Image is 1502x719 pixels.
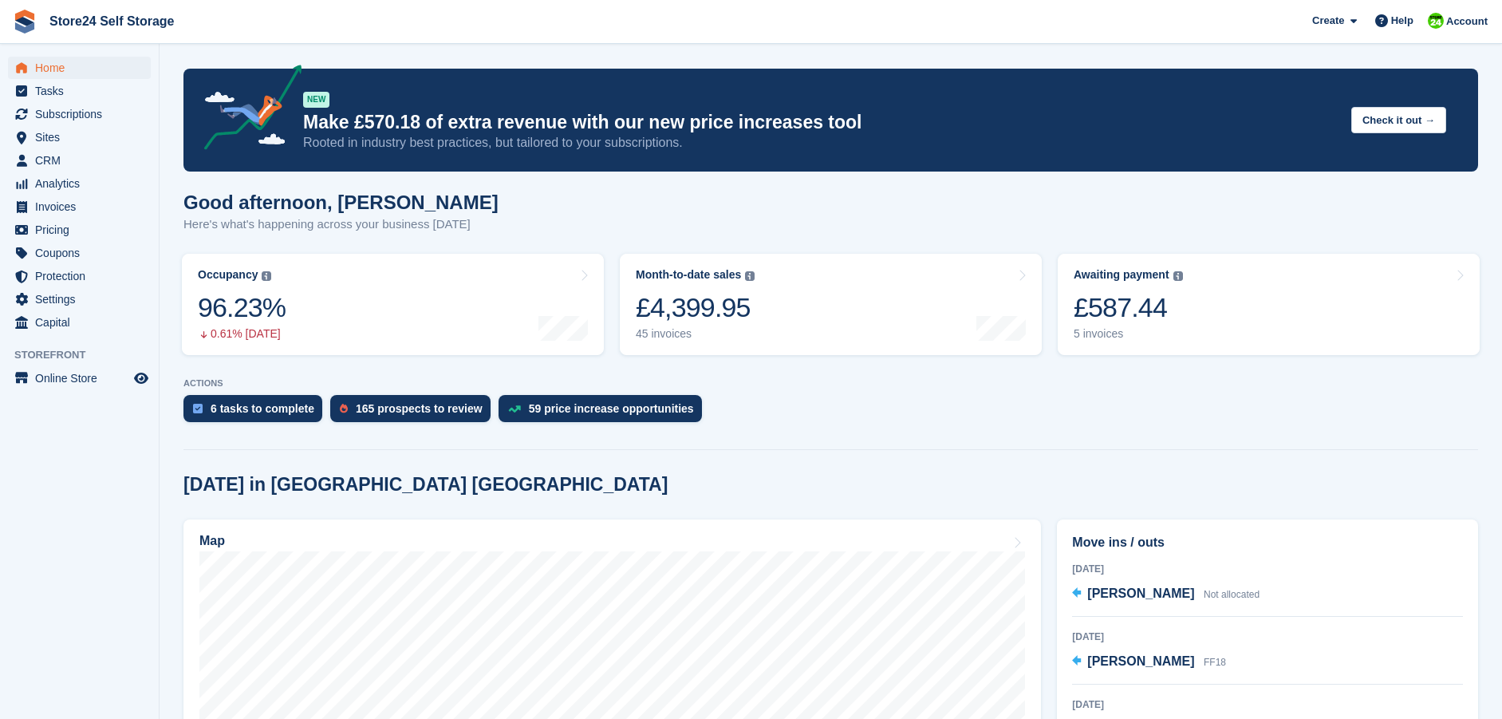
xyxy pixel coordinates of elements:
[183,395,330,430] a: 6 tasks to complete
[43,8,181,34] a: Store24 Self Storage
[1072,630,1463,644] div: [DATE]
[1391,13,1413,29] span: Help
[198,268,258,282] div: Occupancy
[193,404,203,413] img: task-75834270c22a3079a89374b754ae025e5fb1db73e45f91037f5363f120a921f8.svg
[356,402,483,415] div: 165 prospects to review
[8,265,151,287] a: menu
[262,271,271,281] img: icon-info-grey-7440780725fd019a000dd9b08b2336e03edf1995a4989e88bcd33f0948082b44.svg
[8,103,151,125] a: menu
[183,215,499,234] p: Here's what's happening across your business [DATE]
[1087,654,1194,668] span: [PERSON_NAME]
[8,196,151,218] a: menu
[1058,254,1480,355] a: Awaiting payment £587.44 5 invoices
[1428,13,1444,29] img: Robert Sears
[35,242,131,264] span: Coupons
[211,402,314,415] div: 6 tasks to complete
[8,219,151,241] a: menu
[8,311,151,334] a: menu
[35,126,131,148] span: Sites
[303,134,1338,152] p: Rooted in industry best practices, but tailored to your subscriptions.
[1074,327,1183,341] div: 5 invoices
[8,172,151,195] a: menu
[1312,13,1344,29] span: Create
[1072,584,1260,605] a: [PERSON_NAME] Not allocated
[8,242,151,264] a: menu
[35,311,131,334] span: Capital
[198,327,286,341] div: 0.61% [DATE]
[8,149,151,172] a: menu
[183,192,499,213] h1: Good afternoon, [PERSON_NAME]
[35,80,131,102] span: Tasks
[620,254,1042,355] a: Month-to-date sales £4,399.95 45 invoices
[183,474,668,496] h2: [DATE] in [GEOGRAPHIC_DATA] [GEOGRAPHIC_DATA]
[35,196,131,218] span: Invoices
[8,80,151,102] a: menu
[636,327,755,341] div: 45 invoices
[330,395,499,430] a: 165 prospects to review
[529,402,694,415] div: 59 price increase opportunities
[1173,271,1183,281] img: icon-info-grey-7440780725fd019a000dd9b08b2336e03edf1995a4989e88bcd33f0948082b44.svg
[303,111,1338,134] p: Make £570.18 of extra revenue with our new price increases tool
[745,271,755,281] img: icon-info-grey-7440780725fd019a000dd9b08b2336e03edf1995a4989e88bcd33f0948082b44.svg
[1204,657,1226,668] span: FF18
[1074,268,1169,282] div: Awaiting payment
[1072,562,1463,576] div: [DATE]
[35,219,131,241] span: Pricing
[499,395,710,430] a: 59 price increase opportunities
[1204,589,1260,600] span: Not allocated
[13,10,37,34] img: stora-icon-8386f47178a22dfd0bd8f6a31ec36ba5ce8667c1dd55bd0f319d3a0aa187defe.svg
[35,172,131,195] span: Analytics
[35,367,131,389] span: Online Store
[8,57,151,79] a: menu
[198,291,286,324] div: 96.23%
[35,103,131,125] span: Subscriptions
[340,404,348,413] img: prospect-51fa495bee0391a8d652442698ab0144808aea92771e9ea1ae160a38d050c398.svg
[1072,697,1463,712] div: [DATE]
[183,378,1478,389] p: ACTIONS
[8,288,151,310] a: menu
[636,291,755,324] div: £4,399.95
[1446,14,1488,30] span: Account
[1087,587,1194,600] span: [PERSON_NAME]
[1072,533,1463,552] h2: Move ins / outs
[35,288,131,310] span: Settings
[35,149,131,172] span: CRM
[191,65,302,156] img: price-adjustments-announcement-icon-8257ccfd72463d97f412b2fc003d46551f7dbcb40ab6d574587a9cd5c0d94...
[1072,652,1226,673] a: [PERSON_NAME] FF18
[1351,107,1446,133] button: Check it out →
[35,57,131,79] span: Home
[132,369,151,388] a: Preview store
[35,265,131,287] span: Protection
[8,367,151,389] a: menu
[8,126,151,148] a: menu
[14,347,159,363] span: Storefront
[199,534,225,548] h2: Map
[508,405,521,413] img: price_increase_opportunities-93ffe204e8149a01c8c9dc8f82e8f89637d9d84a8eef4429ea346261dce0b2c0.svg
[182,254,604,355] a: Occupancy 96.23% 0.61% [DATE]
[303,92,329,108] div: NEW
[636,268,741,282] div: Month-to-date sales
[1074,291,1183,324] div: £587.44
